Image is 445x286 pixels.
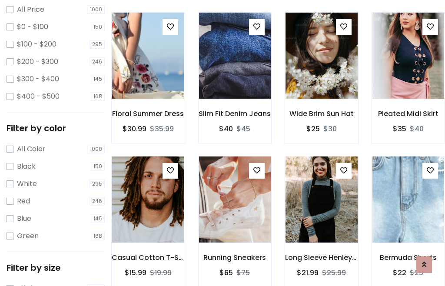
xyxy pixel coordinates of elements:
[393,125,406,133] h6: $35
[322,268,346,278] del: $25.99
[323,124,337,134] del: $30
[17,74,59,84] label: $300 - $400
[393,269,406,277] h6: $22
[372,253,445,262] h6: Bermuda Shorts
[17,213,31,224] label: Blue
[17,39,56,50] label: $100 - $200
[17,196,30,206] label: Red
[112,110,185,118] h6: Floral Summer Dress
[87,145,105,153] span: 1000
[410,124,424,134] del: $40
[17,231,39,241] label: Green
[17,22,48,32] label: $0 - $100
[91,214,105,223] span: 145
[112,253,185,262] h6: Casual Cotton T-Shirt
[17,4,44,15] label: All Price
[91,23,105,31] span: 150
[17,91,60,102] label: $400 - $500
[297,269,319,277] h6: $21.99
[17,57,58,67] label: $200 - $300
[410,268,423,278] del: $25
[91,162,105,171] span: 150
[87,5,105,14] span: 1000
[125,269,146,277] h6: $15.99
[17,144,46,154] label: All Color
[17,179,37,189] label: White
[7,263,105,273] h5: Filter by size
[90,40,105,49] span: 295
[150,124,174,134] del: $35.99
[90,197,105,206] span: 246
[199,110,272,118] h6: Slim Fit Denim Jeans
[17,161,36,172] label: Black
[219,269,233,277] h6: $65
[91,75,105,83] span: 145
[199,253,272,262] h6: Running Sneakers
[91,92,105,101] span: 168
[236,268,250,278] del: $75
[285,253,358,262] h6: Long Sleeve Henley T-Shirt
[7,123,105,133] h5: Filter by color
[285,110,358,118] h6: Wide Brim Sun Hat
[306,125,320,133] h6: $25
[123,125,146,133] h6: $30.99
[90,57,105,66] span: 246
[219,125,233,133] h6: $40
[150,268,172,278] del: $19.99
[236,124,250,134] del: $45
[372,110,445,118] h6: Pleated Midi Skirt
[90,180,105,188] span: 295
[91,232,105,240] span: 168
